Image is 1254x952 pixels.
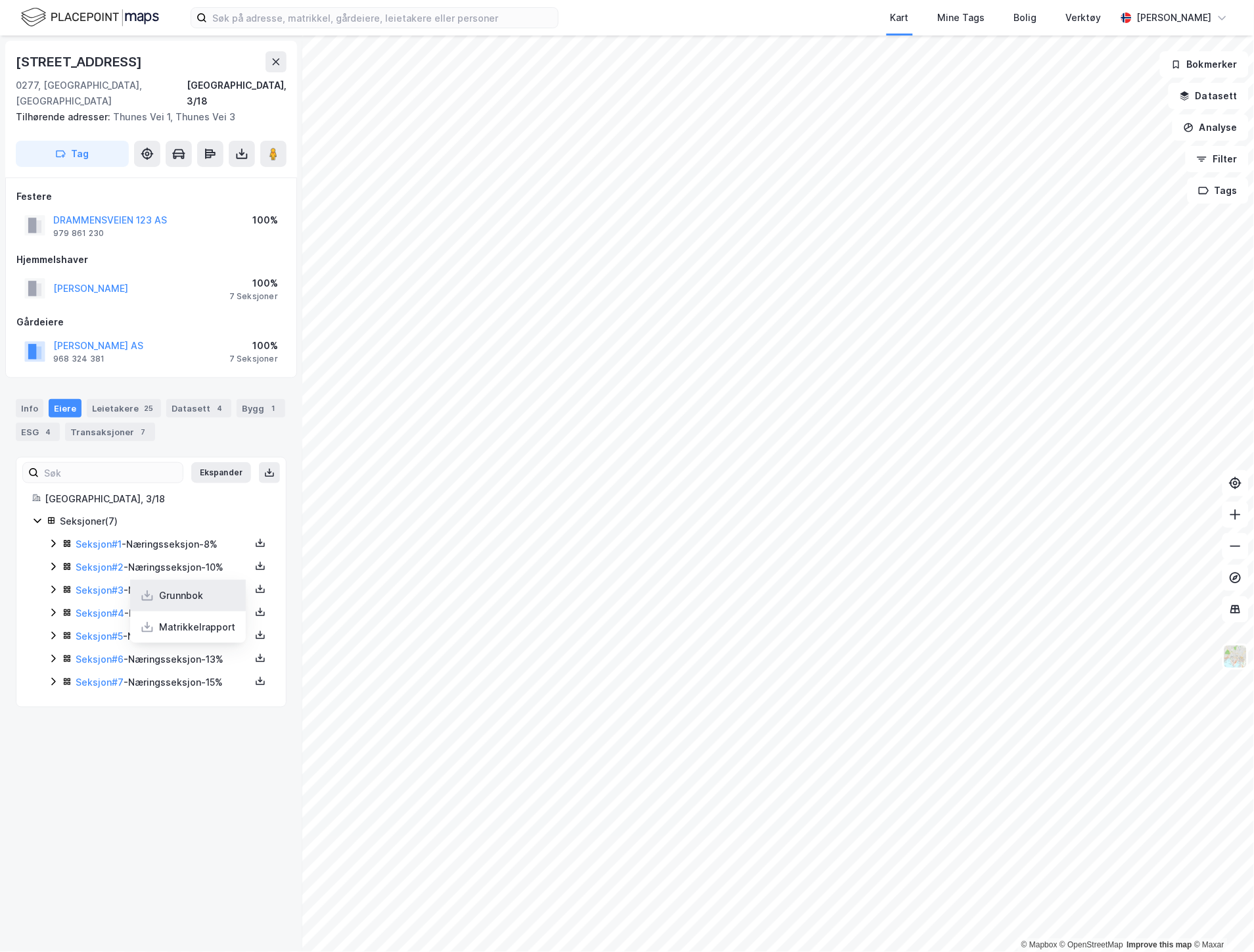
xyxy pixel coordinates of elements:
div: 979 861 230 [53,228,104,239]
a: Seksjon#4 [76,607,124,619]
div: - Næringsseksjon - 13% [76,652,250,667]
div: Grunnbok [159,588,203,604]
div: [PERSON_NAME] [1137,10,1212,26]
a: Seksjon#6 [76,654,124,665]
a: Mapbox [1021,941,1057,950]
div: Datasett [166,399,231,417]
div: Bygg [237,399,285,417]
div: 968 324 381 [53,354,104,364]
div: 7 Seksjoner [229,354,278,364]
a: OpenStreetMap [1060,941,1124,950]
div: Verktøy [1066,10,1102,26]
input: Søk på adresse, matrikkel, gårdeiere, leietakere eller personer [207,8,558,28]
img: logo.f888ab2527a4732fd821a326f86c7f29.svg [21,6,159,29]
div: [GEOGRAPHIC_DATA], 3/18 [45,491,270,507]
div: Hjemmelshaver [16,252,286,268]
div: - Næringsseksjon - 10% [76,559,250,575]
button: Ekspander [191,462,251,483]
img: Z [1223,644,1248,669]
input: Søk [39,463,183,483]
div: 1 [267,402,280,415]
button: Tag [16,141,129,167]
div: Leietakere [87,399,161,417]
div: Kontrollprogram for chat [1188,889,1254,952]
div: 4 [41,425,55,439]
div: - Næringsseksjon - 8% [76,536,250,552]
button: Tags [1188,178,1249,204]
button: Analyse [1173,114,1249,141]
div: 100% [252,212,278,228]
a: Seksjon#7 [76,677,124,688]
a: Improve this map [1127,941,1192,950]
div: - Næringsseksjon - 15% [76,675,250,690]
div: 100% [229,275,278,291]
div: 4 [213,402,226,415]
div: Matrikkelrapport [159,619,235,635]
div: [STREET_ADDRESS] [16,51,145,72]
a: Seksjon#3 [76,584,124,596]
button: Datasett [1169,83,1249,109]
div: 100% [229,338,278,354]
div: 7 [137,425,150,439]
button: Bokmerker [1160,51,1249,78]
div: - Næringsseksjon - 19% [76,606,250,621]
a: Seksjon#2 [76,561,124,573]
div: 25 [141,402,156,415]
button: Filter [1186,146,1249,172]
div: Mine Tags [938,10,985,26]
a: Seksjon#5 [76,631,123,642]
div: Bolig [1014,10,1037,26]
div: - Næringsseksjon - 16% [76,583,250,598]
span: Tilhørende adresser: [16,111,113,122]
div: ESG [16,423,60,441]
div: Festere [16,189,286,204]
div: Kart [891,10,909,26]
div: - Næringsseksjon - 19% [76,629,250,644]
div: 0277, [GEOGRAPHIC_DATA], [GEOGRAPHIC_DATA] [16,78,187,109]
iframe: Chat Widget [1188,889,1254,952]
div: Seksjoner ( 7 ) [60,513,270,529]
div: Gårdeiere [16,314,286,330]
a: Seksjon#1 [76,538,122,550]
div: Transaksjoner [65,423,155,441]
div: Thunes Vei 1, Thunes Vei 3 [16,109,276,125]
div: Info [16,399,43,417]
div: 7 Seksjoner [229,291,278,302]
div: Eiere [49,399,81,417]
div: [GEOGRAPHIC_DATA], 3/18 [187,78,287,109]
